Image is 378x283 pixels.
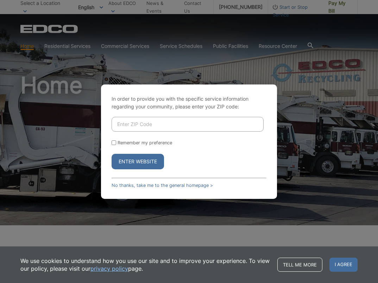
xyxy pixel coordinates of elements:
input: Enter ZIP Code [112,117,264,132]
p: We use cookies to understand how you use our site and to improve your experience. To view our pol... [20,257,270,272]
a: privacy policy [90,265,128,272]
a: No thanks, take me to the general homepage > [112,183,213,188]
button: Enter Website [112,154,164,169]
p: In order to provide you with the specific service information regarding your community, please en... [112,95,266,111]
label: Remember my preference [118,140,172,145]
a: Tell me more [277,258,322,272]
span: I agree [329,258,358,272]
